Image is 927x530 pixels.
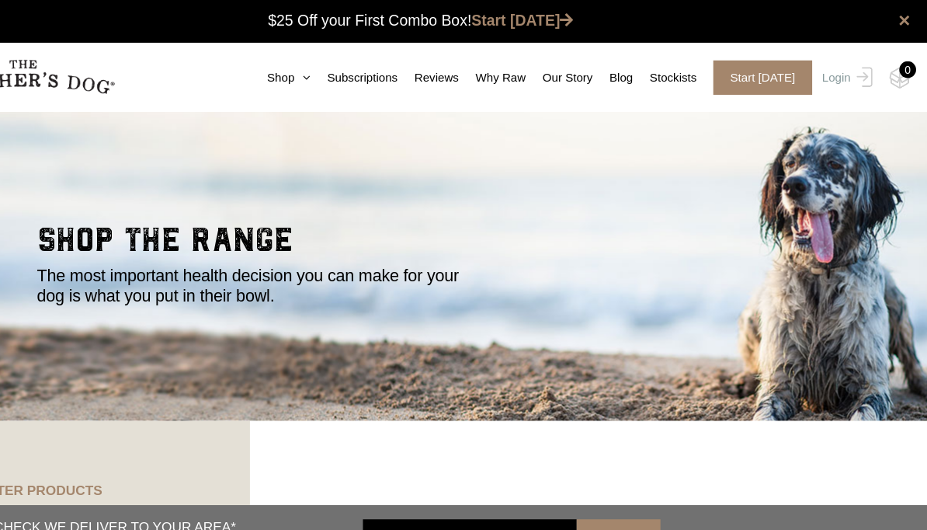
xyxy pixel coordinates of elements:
[729,56,821,88] span: Start [DATE]
[439,489,538,507] span: Items on your box
[63,479,287,498] p: CHECK WE DELIVER TO YOUR AREA*
[416,490,439,506] div: 0
[546,492,552,504] span: $
[555,64,617,80] a: Our Story
[356,64,436,80] a: Subscriptions
[436,64,493,80] a: Reviews
[822,479,923,517] button: BACK TO TOP
[109,499,240,514] a: Delivery & Shipping Information
[505,12,600,27] a: Start [DATE]
[617,64,654,80] a: Blog
[713,56,826,88] a: Start [DATE]
[546,492,573,504] bdi: 0.00
[493,64,555,80] a: Why Raw
[892,62,911,82] img: TBD_Cart-Empty.png
[826,56,877,88] a: Login
[602,481,680,515] button: Go to cart
[102,246,514,283] p: The most important health decision you can make for your dog is what you put in their bowl.
[102,207,825,246] h2: shop the range
[300,64,356,80] a: Shop
[404,481,602,515] a: 0 Items on your box $0.00
[654,64,713,80] a: Stockists
[901,57,917,72] div: 0
[901,9,911,28] a: close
